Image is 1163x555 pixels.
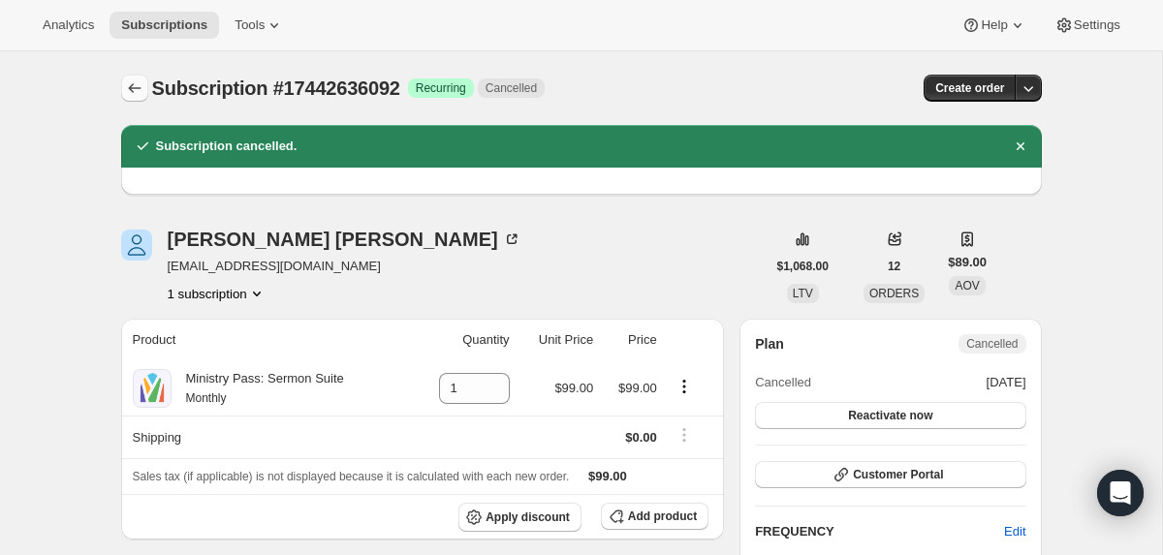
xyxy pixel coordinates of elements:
th: Product [121,319,411,361]
span: Recurring [416,80,466,96]
span: Danny Bailey [121,230,152,261]
th: Quantity [411,319,516,361]
span: [DATE] [987,373,1026,392]
h2: Subscription cancelled. [156,137,298,156]
span: Tools [235,17,265,33]
span: Cancelled [966,336,1018,352]
span: Subscription #17442636092 [152,77,400,99]
h2: Plan [755,334,784,354]
span: Help [981,17,1007,33]
button: Subscriptions [110,12,219,39]
button: Product actions [168,284,267,303]
span: ORDERS [869,287,919,300]
span: [EMAIL_ADDRESS][DOMAIN_NAME] [168,257,521,276]
th: Unit Price [516,319,600,361]
button: Tools [223,12,296,39]
span: Cancelled [755,373,811,392]
th: Price [599,319,663,361]
div: Ministry Pass: Sermon Suite [172,369,344,408]
span: LTV [793,287,813,300]
button: Subscriptions [121,75,148,102]
span: Create order [935,80,1004,96]
span: $99.00 [618,381,657,395]
span: Settings [1074,17,1120,33]
button: $1,068.00 [766,253,840,280]
button: Settings [1043,12,1132,39]
span: Apply discount [486,509,570,525]
span: $89.00 [948,253,987,272]
button: Apply discount [458,503,581,532]
div: [PERSON_NAME] [PERSON_NAME] [168,230,521,249]
h2: FREQUENCY [755,522,1004,541]
button: Reactivate now [755,402,1025,429]
button: Create order [924,75,1016,102]
button: Shipping actions [669,424,700,446]
small: Monthly [186,391,227,405]
span: Subscriptions [121,17,207,33]
span: $99.00 [588,469,627,483]
button: 12 [876,253,912,280]
span: Sales tax (if applicable) is not displayed because it is calculated with each new order. [133,470,570,483]
div: Open Intercom Messenger [1097,470,1144,516]
span: $99.00 [554,381,593,395]
span: Edit [1004,522,1025,541]
button: Product actions [669,376,700,397]
span: Add product [628,509,697,524]
span: Reactivate now [848,408,932,423]
button: Help [950,12,1038,39]
button: Edit [992,516,1037,547]
span: $0.00 [625,430,657,445]
span: Cancelled [486,80,537,96]
button: Dismiss notification [1007,133,1034,160]
span: Customer Portal [853,467,943,482]
button: Add product [601,503,708,530]
img: product img [133,369,172,408]
span: AOV [955,279,979,293]
button: Analytics [31,12,106,39]
th: Shipping [121,416,411,458]
span: $1,068.00 [777,259,829,274]
button: Customer Portal [755,461,1025,488]
span: Analytics [43,17,94,33]
span: 12 [888,259,900,274]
